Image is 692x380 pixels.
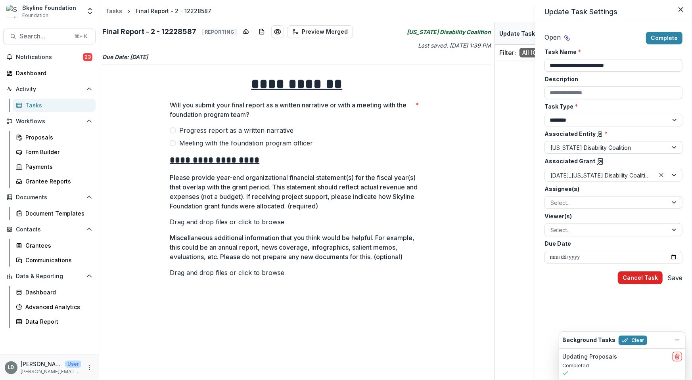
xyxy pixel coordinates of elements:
h2: Background Tasks [562,337,615,344]
button: Cancel Task [618,271,663,284]
p: Completed [562,362,682,369]
label: Viewer(s) [544,212,678,220]
button: Dismiss [673,335,682,345]
button: Complete [646,32,682,44]
span: Open [544,33,561,41]
h2: Updating Proposals [562,353,617,360]
label: Associated Grant [544,157,678,166]
button: Clear [619,336,647,345]
label: Description [544,75,678,83]
label: Associated Entity [544,130,678,138]
label: Task Type [544,102,678,111]
label: Task Name [544,48,678,56]
button: Close [675,3,687,16]
div: Clear selected options [657,170,666,180]
label: Due Date [544,239,678,248]
label: Assignee(s) [544,185,678,193]
button: View dependent tasks [561,32,573,44]
button: Save [667,273,682,283]
button: delete [673,352,682,361]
